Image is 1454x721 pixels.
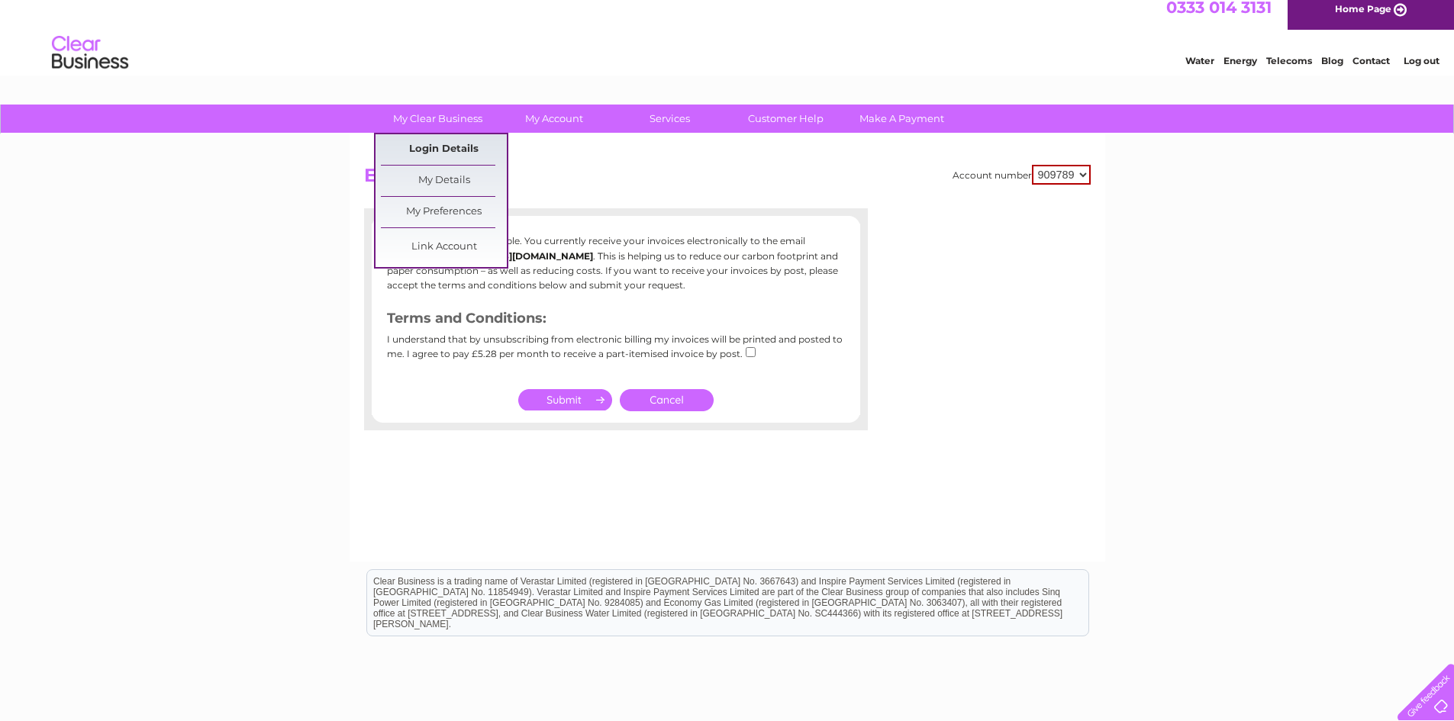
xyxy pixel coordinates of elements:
h2: E-Billing [364,165,1091,194]
a: Login Details [381,134,507,165]
a: Customer Help [723,105,849,133]
a: Energy [1223,65,1257,76]
h3: Terms and Conditions: [387,307,845,334]
div: Account number [953,165,1091,185]
input: Submit [518,389,612,410]
img: logo.png [51,40,129,86]
a: My Account [491,105,617,133]
a: Blog [1321,65,1343,76]
a: Services [607,105,733,133]
a: Make A Payment [839,105,965,133]
a: My Details [381,166,507,196]
div: Clear Business is a trading name of Verastar Limited (registered in [GEOGRAPHIC_DATA] No. 3667643... [367,8,1088,74]
div: I understand that by unsubscribing from electronic billing my invoices will be printed and posted... [387,334,845,370]
a: Water [1185,65,1214,76]
a: Log out [1404,65,1439,76]
a: Cancel [620,389,714,411]
a: My Clear Business [375,105,501,133]
a: Telecoms [1266,65,1312,76]
p: We like to keep things simple. You currently receive your invoices electronically to the email ad... [387,233,845,292]
a: Contact [1352,65,1390,76]
a: My Preferences [381,197,507,227]
a: Link Account [381,232,507,262]
a: 0333 014 3131 [1166,8,1272,27]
